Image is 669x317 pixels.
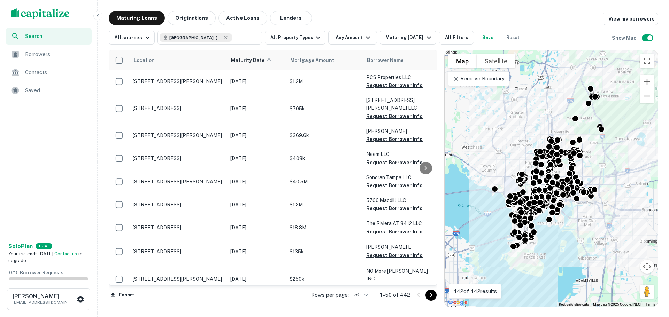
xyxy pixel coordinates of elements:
h6: Show Map [612,34,638,42]
a: Contacts [6,64,92,81]
p: 1–50 of 442 [380,291,410,299]
p: 5706 Macdill LLC [366,197,436,204]
p: PCS Properties LLC [366,73,436,81]
th: Borrower Name [363,50,439,70]
img: Google [446,298,469,307]
p: [EMAIL_ADDRESS][DOMAIN_NAME] [13,299,75,306]
p: Neem LLC [366,150,436,158]
span: Location [133,56,155,64]
button: Request Borrower Info [366,251,423,260]
p: $408k [290,154,359,162]
span: Your trial ends [DATE]. to upgrade. [8,251,83,263]
div: Maturing [DATE] [385,33,433,42]
button: Originations [168,11,216,25]
p: [DATE] [230,132,283,139]
span: Mortgage Amount [290,56,343,64]
p: The Riviera AT 8412 LLC [366,220,436,227]
button: Go to next page [425,290,437,301]
button: All Property Types [265,31,325,45]
a: Search [6,28,92,45]
p: [PERSON_NAME] E [366,243,436,251]
p: $250k [290,275,359,283]
a: Terms (opens in new tab) [646,302,655,306]
button: Export [109,290,136,300]
span: [GEOGRAPHIC_DATA], [GEOGRAPHIC_DATA], [GEOGRAPHIC_DATA] [169,34,222,41]
p: [STREET_ADDRESS][PERSON_NAME] [133,276,223,282]
p: [DATE] [230,154,283,162]
p: $369.6k [290,132,359,139]
button: Zoom in [640,75,654,89]
button: Maturing Loans [109,11,165,25]
p: $1.2M [290,201,359,208]
p: [DATE] [230,178,283,185]
p: 442 of 442 results [453,287,497,295]
p: $705k [290,105,359,112]
th: Mortgage Amount [286,50,363,70]
span: Saved [25,86,87,95]
button: Request Borrower Info [366,283,423,291]
span: Map data ©2025 Google, INEGI [593,302,641,306]
th: Location [129,50,227,70]
p: [DATE] [230,224,283,231]
span: Borrower Name [367,56,403,64]
button: All Filters [439,31,474,45]
button: Request Borrower Info [366,81,423,89]
p: [STREET_ADDRESS][PERSON_NAME] [133,179,223,185]
button: Request Borrower Info [366,181,423,190]
p: Sonoran Tampa LLC [366,174,436,181]
p: [DATE] [230,275,283,283]
p: [STREET_ADDRESS] [133,224,223,231]
button: Active Loans [218,11,267,25]
button: All sources [109,31,155,45]
div: Chat Widget [634,261,669,295]
p: [DATE] [230,248,283,255]
p: [STREET_ADDRESS] [133,201,223,208]
p: [PERSON_NAME] [366,127,436,135]
a: Open this area in Google Maps (opens a new window) [446,298,469,307]
button: Show satellite imagery [477,54,515,68]
p: [STREET_ADDRESS][PERSON_NAME] LLC [366,96,436,112]
button: Map camera controls [640,260,654,274]
p: NO More [PERSON_NAME] INC [366,267,436,283]
p: [STREET_ADDRESS] [133,155,223,161]
th: Maturity Date [227,50,286,70]
p: [STREET_ADDRESS] [133,105,223,111]
button: Keyboard shortcuts [559,302,589,307]
div: 50 [352,290,369,300]
p: [STREET_ADDRESS][PERSON_NAME] [133,132,223,138]
p: Remove Boundary [453,74,505,83]
p: [DATE] [230,78,283,85]
button: Request Borrower Info [366,204,423,213]
div: All sources [114,33,152,42]
button: Request Borrower Info [366,135,423,143]
p: $18.8M [290,224,359,231]
p: [DATE] [230,105,283,112]
button: Request Borrower Info [366,112,423,120]
p: Rows per page: [311,291,349,299]
span: Maturity Date [231,56,274,64]
span: Contacts [25,68,87,77]
button: Zoom out [640,89,654,103]
div: 0 0 [445,50,658,307]
a: Borrowers [6,46,92,63]
button: Reset [502,31,524,45]
h6: [PERSON_NAME] [13,294,75,299]
button: [PERSON_NAME][EMAIL_ADDRESS][DOMAIN_NAME] [7,288,90,310]
p: $1.2M [290,78,359,85]
button: Show street map [448,54,477,68]
span: 0 / 10 Borrower Requests [9,270,63,275]
button: Request Borrower Info [366,158,423,167]
div: TRIAL [36,243,52,249]
p: $40.5M [290,178,359,185]
img: capitalize-logo.png [11,8,70,19]
a: Saved [6,82,92,99]
a: SoloPlan [8,242,33,251]
p: [DATE] [230,201,283,208]
a: View my borrowers [603,13,658,25]
span: Search [25,32,87,40]
strong: Solo Plan [8,243,33,249]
